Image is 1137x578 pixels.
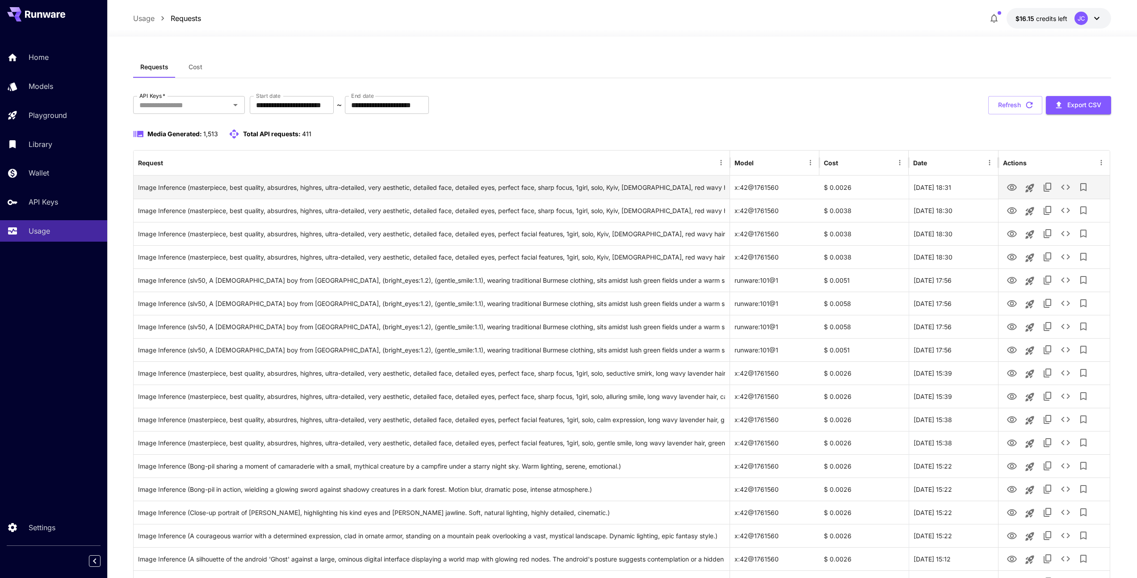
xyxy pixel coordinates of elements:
label: End date [351,92,373,100]
p: Home [29,52,49,63]
button: See details [1057,457,1074,475]
div: $ 0.0026 [819,385,909,408]
div: Click to copy prompt [138,431,726,454]
button: See details [1057,294,1074,312]
div: 30 Sep, 2025 15:38 [909,431,998,454]
button: Add to library [1074,178,1092,196]
p: Playground [29,110,67,121]
button: View [1003,503,1021,521]
button: View [1003,271,1021,289]
button: Add to library [1074,387,1092,405]
button: View [1003,480,1021,498]
div: 30 Sep, 2025 18:31 [909,176,998,199]
button: Menu [804,156,817,169]
button: See details [1057,341,1074,359]
div: $ 0.0026 [819,176,909,199]
button: See details [1057,271,1074,289]
div: x:42@1761560 [730,547,819,570]
button: Copy TaskUUID [1039,387,1057,405]
button: View [1003,224,1021,243]
div: 30 Sep, 2025 18:30 [909,245,998,268]
p: ~ [337,100,342,110]
div: $ 0.0026 [819,454,909,477]
div: 30 Sep, 2025 15:38 [909,408,998,431]
button: Add to library [1074,503,1092,521]
button: Copy TaskUUID [1039,341,1057,359]
button: Copy TaskUUID [1039,201,1057,219]
div: x:42@1761560 [730,385,819,408]
div: 30 Sep, 2025 15:12 [909,547,998,570]
div: Click to copy prompt [138,524,726,547]
button: View [1003,201,1021,219]
div: Click to copy prompt [138,292,726,315]
button: View [1003,340,1021,359]
span: 1,513 [203,130,218,138]
button: Copy TaskUUID [1039,178,1057,196]
button: View [1003,526,1021,544]
button: See details [1057,387,1074,405]
div: $ 0.0038 [819,222,909,245]
button: Launch in playground [1021,528,1039,545]
div: Click to copy prompt [138,548,726,570]
div: Click to copy prompt [138,408,726,431]
button: Add to library [1074,527,1092,544]
div: x:42@1761560 [730,222,819,245]
button: Launch in playground [1021,481,1039,499]
p: Library [29,139,52,150]
button: Add to library [1074,271,1092,289]
a: Usage [133,13,155,24]
button: See details [1057,178,1074,196]
p: Models [29,81,53,92]
button: View [1003,294,1021,312]
button: Menu [715,156,727,169]
div: $ 0.0026 [819,408,909,431]
p: Usage [29,226,50,236]
button: Launch in playground [1021,435,1039,452]
div: Date [913,159,927,167]
span: 411 [302,130,311,138]
button: Launch in playground [1021,202,1039,220]
button: Copy TaskUUID [1039,318,1057,335]
div: $ 0.0026 [819,361,909,385]
div: Request [138,159,163,167]
div: Click to copy prompt [138,339,726,361]
span: Cost [189,63,202,71]
div: $ 0.0051 [819,338,909,361]
button: See details [1057,503,1074,521]
div: x:42@1761560 [730,431,819,454]
nav: breadcrumb [133,13,201,24]
button: See details [1057,225,1074,243]
span: Media Generated: [147,130,202,138]
button: Add to library [1074,248,1092,266]
div: 30 Sep, 2025 17:56 [909,268,998,292]
div: runware:101@1 [730,268,819,292]
button: Copy TaskUUID [1039,550,1057,568]
button: Launch in playground [1021,388,1039,406]
button: Launch in playground [1021,179,1039,197]
button: Launch in playground [1021,342,1039,360]
div: Click to copy prompt [138,478,726,501]
div: x:42@1761560 [730,361,819,385]
button: Add to library [1074,457,1092,475]
button: Add to library [1074,410,1092,428]
div: $ 0.0051 [819,268,909,292]
div: 30 Sep, 2025 15:22 [909,524,998,547]
button: Add to library [1074,364,1092,382]
span: credits left [1036,15,1067,22]
div: 30 Sep, 2025 15:39 [909,385,998,408]
div: x:42@1761560 [730,176,819,199]
div: Click to copy prompt [138,501,726,524]
button: Add to library [1074,318,1092,335]
span: Requests [140,63,168,71]
button: Launch in playground [1021,295,1039,313]
div: 30 Sep, 2025 17:56 [909,292,998,315]
button: See details [1057,527,1074,544]
div: 30 Sep, 2025 18:30 [909,222,998,245]
div: $ 0.0058 [819,292,909,315]
div: Click to copy prompt [138,222,726,245]
label: Start date [256,92,281,100]
button: Sort [928,156,940,169]
div: x:42@1761560 [730,199,819,222]
span: Total API requests: [243,130,301,138]
button: View [1003,178,1021,196]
